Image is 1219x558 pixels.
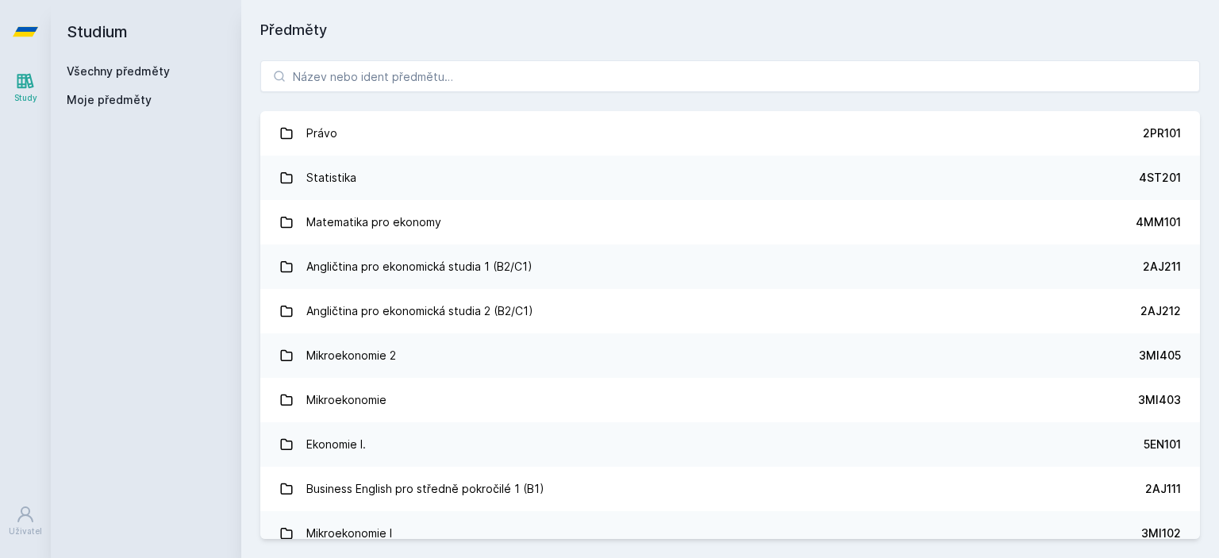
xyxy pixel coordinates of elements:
div: 2AJ211 [1143,259,1181,275]
div: 4MM101 [1136,214,1181,230]
div: Uživatel [9,525,42,537]
div: Study [14,92,37,104]
div: Matematika pro ekonomy [306,206,441,238]
h1: Předměty [260,19,1200,41]
div: 5EN101 [1144,437,1181,452]
div: Mikroekonomie I [306,518,392,549]
a: Angličtina pro ekonomická studia 2 (B2/C1) 2AJ212 [260,289,1200,333]
input: Název nebo ident předmětu… [260,60,1200,92]
div: 2PR101 [1143,125,1181,141]
div: Právo [306,117,337,149]
span: Moje předměty [67,92,152,108]
div: 2AJ111 [1145,481,1181,497]
a: Statistika 4ST201 [260,156,1200,200]
a: Právo 2PR101 [260,111,1200,156]
a: Business English pro středně pokročilé 1 (B1) 2AJ111 [260,467,1200,511]
div: 3MI405 [1139,348,1181,364]
a: Všechny předměty [67,64,170,78]
a: Ekonomie I. 5EN101 [260,422,1200,467]
div: Business English pro středně pokročilé 1 (B1) [306,473,544,505]
a: Matematika pro ekonomy 4MM101 [260,200,1200,244]
div: Angličtina pro ekonomická studia 1 (B2/C1) [306,251,533,283]
a: Mikroekonomie I 3MI102 [260,511,1200,556]
div: 3MI403 [1138,392,1181,408]
a: Study [3,63,48,112]
div: Mikroekonomie [306,384,386,416]
div: 2AJ212 [1140,303,1181,319]
a: Mikroekonomie 2 3MI405 [260,333,1200,378]
div: Angličtina pro ekonomická studia 2 (B2/C1) [306,295,533,327]
a: Uživatel [3,497,48,545]
a: Mikroekonomie 3MI403 [260,378,1200,422]
div: 3MI102 [1141,525,1181,541]
div: 4ST201 [1139,170,1181,186]
div: Ekonomie I. [306,429,366,460]
div: Mikroekonomie 2 [306,340,396,371]
a: Angličtina pro ekonomická studia 1 (B2/C1) 2AJ211 [260,244,1200,289]
div: Statistika [306,162,356,194]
